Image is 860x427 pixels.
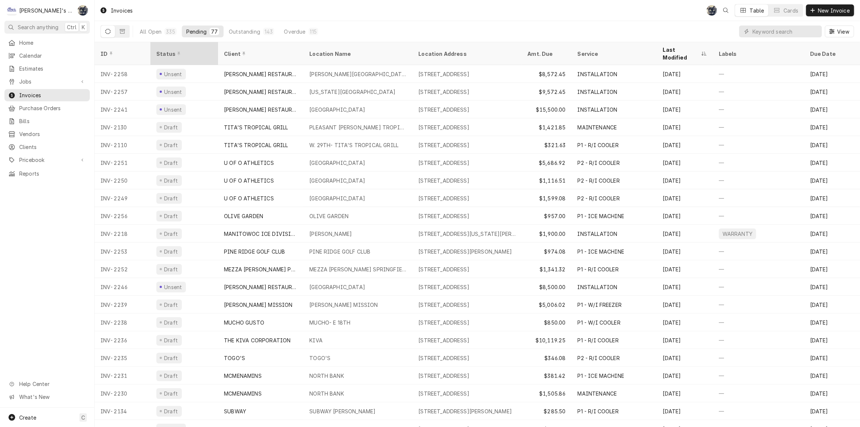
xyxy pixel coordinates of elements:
div: [DATE] [804,154,860,172]
div: — [713,402,804,420]
div: — [713,65,804,83]
div: Draft [163,123,179,131]
div: — [713,314,804,331]
div: [DATE] [804,101,860,118]
div: P1 - R/I COOLER [578,141,619,149]
div: MUCHO- E 18TH [309,319,350,326]
button: Open search [720,4,732,16]
div: [STREET_ADDRESS] [418,212,469,220]
div: $1,341.32 [521,260,571,278]
div: PINE RIDGE GOLF CLUB [309,248,370,255]
span: Calendar [19,52,86,60]
div: $9,572.45 [521,83,571,101]
div: — [713,384,804,402]
div: [PERSON_NAME] MISSION [224,301,292,309]
div: INV-2251 [95,154,150,172]
div: [DATE] [657,65,713,83]
a: Go to What's New [4,391,90,403]
div: [DATE] [657,189,713,207]
div: P1 - ICE MACHINE [578,212,625,220]
div: [PERSON_NAME] MISSION [309,301,378,309]
div: [DATE] [804,225,860,243]
div: Draft [163,336,179,344]
div: Amt. Due [527,50,564,58]
div: Draft [163,390,179,397]
div: [DATE] [804,83,860,101]
div: [DATE] [657,225,713,243]
div: INV-2238 [95,314,150,331]
div: NORTH BANK [309,390,344,397]
div: — [713,278,804,296]
div: Draft [163,230,179,238]
div: KIVA [309,336,323,344]
div: TITA'S TROPICAL GRILL [224,141,288,149]
div: INSTALLATION [578,230,618,238]
div: [PERSON_NAME]'s Refrigeration [19,7,74,14]
div: P2 - R/I COOLER [578,159,620,167]
div: [STREET_ADDRESS] [418,194,469,202]
div: [STREET_ADDRESS] [418,390,469,397]
div: INV-2218 [95,225,150,243]
div: Client [224,50,296,58]
div: $5,686.92 [521,154,571,172]
div: Cards [783,7,798,14]
div: $1,505.86 [521,384,571,402]
div: Due Date [810,50,853,58]
div: [DATE] [657,367,713,384]
div: INSTALLATION [578,88,618,96]
div: [STREET_ADDRESS] [418,88,469,96]
div: $346.08 [521,349,571,367]
div: Location Name [309,50,405,58]
div: INV-2235 [95,349,150,367]
div: INV-2249 [95,189,150,207]
div: Location Address [418,50,514,58]
div: — [713,296,804,314]
a: Purchase Orders [4,102,90,114]
div: [DATE] [657,349,713,367]
div: Draft [163,141,179,149]
div: MAINTENANCE [578,390,617,397]
div: P1 - ICE MACHINE [578,248,625,255]
div: INV-2246 [95,278,150,296]
a: Go to Help Center [4,378,90,390]
div: $10,119.25 [521,331,571,349]
span: Purchase Orders [19,104,86,112]
div: [DATE] [657,118,713,136]
div: Draft [163,194,179,202]
span: Ctrl [67,23,77,31]
span: Pricebook [19,156,75,164]
div: — [713,118,804,136]
div: Draft [163,248,179,255]
div: — [713,189,804,207]
div: [STREET_ADDRESS] [418,265,469,273]
a: Calendar [4,50,90,62]
a: Estimates [4,62,90,75]
div: Draft [163,177,179,184]
div: [DATE] [804,136,860,154]
div: TOGO'S [224,354,245,362]
div: — [713,349,804,367]
span: Invoices [19,91,86,99]
div: P2 - R/I COOLER [578,354,620,362]
span: Reports [19,170,86,177]
div: [DATE] [804,260,860,278]
div: [STREET_ADDRESS][US_STATE][PERSON_NAME] [418,230,516,238]
div: Overdue [284,28,305,35]
div: [GEOGRAPHIC_DATA] [309,283,365,291]
button: View [825,26,854,37]
input: Keyword search [752,26,818,37]
div: [STREET_ADDRESS] [418,336,469,344]
div: [DATE] [657,402,713,420]
div: [STREET_ADDRESS] [418,372,469,380]
div: MEZZA [PERSON_NAME] PIZZA ([GEOGRAPHIC_DATA]) [224,265,298,273]
div: THE KIVA CORPORATION [224,336,290,344]
div: — [713,207,804,225]
span: Create [19,414,36,421]
div: Unsent [163,88,183,96]
div: — [713,83,804,101]
a: Vendors [4,128,90,140]
div: [DATE] [804,331,860,349]
div: [PERSON_NAME] RESTAURANT EQUIPMENT [224,70,298,78]
span: View [836,28,851,35]
div: INV-2257 [95,83,150,101]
